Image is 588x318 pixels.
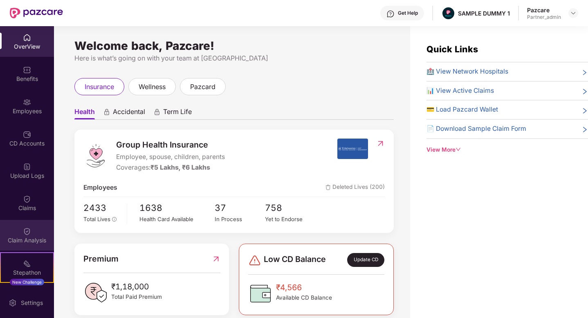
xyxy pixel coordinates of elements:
span: Accidental [113,107,145,119]
span: wellness [139,82,166,92]
span: 📊 View Active Claims [426,86,494,96]
span: down [456,147,461,152]
span: 📄 Download Sample Claim Form [426,124,526,134]
img: svg+xml;base64,PHN2ZyBpZD0iRW1wbG95ZWVzIiB4bWxucz0iaHR0cDovL3d3dy53My5vcmcvMjAwMC9zdmciIHdpZHRoPS... [23,98,31,106]
span: 758 [265,201,315,215]
img: PaidPremiumIcon [83,280,108,305]
div: Partner_admin [527,14,561,20]
img: New Pazcare Logo [10,8,63,18]
img: svg+xml;base64,PHN2ZyBpZD0iQmVuZWZpdHMiIHhtbG5zPSJodHRwOi8vd3d3LnczLm9yZy8yMDAwL3N2ZyIgd2lkdGg9Ij... [23,66,31,74]
div: Welcome back, Pazcare! [74,43,394,49]
span: Term Life [163,107,192,119]
span: Deleted Lives (200) [325,183,385,193]
span: Total Lives [83,216,110,222]
span: 1638 [139,201,215,215]
img: svg+xml;base64,PHN2ZyBpZD0iSG9tZSIgeG1sbnM9Imh0dHA6Ly93d3cudzMub3JnLzIwMDAvc3ZnIiB3aWR0aD0iMjAiIG... [23,34,31,42]
span: right [581,125,588,134]
div: New Challenge [10,279,44,285]
div: View More [426,146,588,154]
div: Coverages: [116,163,225,173]
span: Group Health Insurance [116,139,225,151]
img: svg+xml;base64,PHN2ZyBpZD0iVXBsb2FkX0xvZ3MiIGRhdGEtbmFtZT0iVXBsb2FkIExvZ3MiIHhtbG5zPSJodHRwOi8vd3... [23,163,31,171]
span: Quick Links [426,44,478,54]
span: 🏥 View Network Hospitals [426,67,508,77]
div: Pazcare [527,6,561,14]
div: Here is what’s going on with your team at [GEOGRAPHIC_DATA] [74,53,394,63]
span: Total Paid Premium [111,293,162,301]
img: svg+xml;base64,PHN2ZyBpZD0iQ0RfQWNjb3VudHMiIGRhdGEtbmFtZT0iQ0QgQWNjb3VudHMiIHhtbG5zPSJodHRwOi8vd3... [23,130,31,139]
div: SAMPLE DUMMY 1 [458,9,510,17]
span: pazcard [190,82,215,92]
div: Update CD [347,253,384,267]
div: Health Card Available [139,215,215,224]
span: ₹5 Lakhs, ₹6 Lakhs [150,163,210,171]
span: Employee, spouse, children, parents [116,152,225,162]
span: insurance [85,82,114,92]
div: Settings [18,299,45,307]
span: ₹4,566 [276,281,332,293]
div: Stepathon [1,269,53,277]
img: deleteIcon [325,185,331,190]
img: logo [83,143,108,168]
div: In Process [215,215,265,224]
span: ₹1,18,000 [111,280,162,293]
span: 37 [215,201,265,215]
span: right [581,106,588,115]
span: 2433 [83,201,121,215]
span: Low CD Balance [264,253,326,267]
span: Employees [83,183,117,193]
img: svg+xml;base64,PHN2ZyB4bWxucz0iaHR0cDovL3d3dy53My5vcmcvMjAwMC9zdmciIHdpZHRoPSIyMSIgaGVpZ2h0PSIyMC... [23,260,31,268]
span: 💳 Load Pazcard Wallet [426,105,498,115]
span: right [581,87,588,96]
span: Available CD Balance [276,293,332,302]
span: Premium [83,253,119,265]
img: Pazcare_Alternative_logo-01-01.png [442,7,454,19]
div: animation [103,108,110,116]
img: svg+xml;base64,PHN2ZyBpZD0iQ2xhaW0iIHhtbG5zPSJodHRwOi8vd3d3LnczLm9yZy8yMDAwL3N2ZyIgd2lkdGg9IjIwIi... [23,227,31,235]
img: svg+xml;base64,PHN2ZyBpZD0iSGVscC0zMngzMiIgeG1sbnM9Imh0dHA6Ly93d3cudzMub3JnLzIwMDAvc3ZnIiB3aWR0aD... [386,10,395,18]
span: right [581,68,588,77]
img: RedirectIcon [212,253,220,265]
img: insurerIcon [337,139,368,159]
div: animation [153,108,161,116]
div: Get Help [398,10,418,16]
span: info-circle [112,217,117,222]
img: CDBalanceIcon [248,281,273,306]
span: Health [74,107,95,119]
img: svg+xml;base64,PHN2ZyBpZD0iRGFuZ2VyLTMyeDMyIiB4bWxucz0iaHR0cDovL3d3dy53My5vcmcvMjAwMC9zdmciIHdpZH... [248,254,261,267]
div: Yet to Endorse [265,215,315,224]
img: RedirectIcon [376,139,385,148]
img: svg+xml;base64,PHN2ZyBpZD0iQ2xhaW0iIHhtbG5zPSJodHRwOi8vd3d3LnczLm9yZy8yMDAwL3N2ZyIgd2lkdGg9IjIwIi... [23,195,31,203]
img: svg+xml;base64,PHN2ZyBpZD0iU2V0dGluZy0yMHgyMCIgeG1sbnM9Imh0dHA6Ly93d3cudzMub3JnLzIwMDAvc3ZnIiB3aW... [9,299,17,307]
img: svg+xml;base64,PHN2ZyBpZD0iRHJvcGRvd24tMzJ4MzIiIHhtbG5zPSJodHRwOi8vd3d3LnczLm9yZy8yMDAwL3N2ZyIgd2... [570,10,577,16]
